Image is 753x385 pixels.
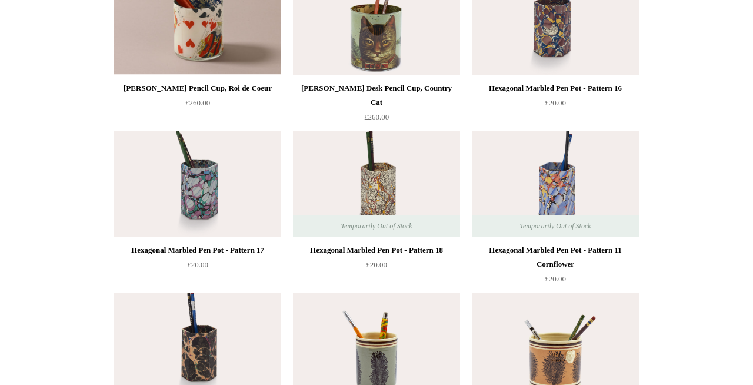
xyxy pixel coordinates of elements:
[114,81,281,130] a: [PERSON_NAME] Pencil Cup, Roi de Coeur £260.00
[472,81,639,130] a: Hexagonal Marbled Pen Pot - Pattern 16 £20.00
[187,260,208,269] span: £20.00
[117,81,278,95] div: [PERSON_NAME] Pencil Cup, Roi de Coeur
[293,81,460,130] a: [PERSON_NAME] Desk Pencil Cup, Country Cat £260.00
[296,81,457,109] div: [PERSON_NAME] Desk Pencil Cup, Country Cat
[475,243,636,271] div: Hexagonal Marbled Pen Pot - Pattern 11 Cornflower
[185,98,210,107] span: £260.00
[114,243,281,291] a: Hexagonal Marbled Pen Pot - Pattern 17 £20.00
[114,131,281,237] a: Hexagonal Marbled Pen Pot - Pattern 17 Hexagonal Marbled Pen Pot - Pattern 17
[472,243,639,291] a: Hexagonal Marbled Pen Pot - Pattern 11 Cornflower £20.00
[364,112,389,121] span: £260.00
[296,243,457,257] div: Hexagonal Marbled Pen Pot - Pattern 18
[117,243,278,257] div: Hexagonal Marbled Pen Pot - Pattern 17
[545,98,566,107] span: £20.00
[508,215,602,237] span: Temporarily Out of Stock
[293,131,460,237] a: Hexagonal Marbled Pen Pot - Pattern 18 Hexagonal Marbled Pen Pot - Pattern 18 Temporarily Out of ...
[329,215,424,237] span: Temporarily Out of Stock
[114,131,281,237] img: Hexagonal Marbled Pen Pot - Pattern 17
[472,131,639,237] a: Hexagonal Marbled Pen Pot - Pattern 11 Cornflower Hexagonal Marbled Pen Pot - Pattern 11 Cornflow...
[293,131,460,237] img: Hexagonal Marbled Pen Pot - Pattern 18
[545,274,566,283] span: £20.00
[475,81,636,95] div: Hexagonal Marbled Pen Pot - Pattern 16
[366,260,387,269] span: £20.00
[293,243,460,291] a: Hexagonal Marbled Pen Pot - Pattern 18 £20.00
[472,131,639,237] img: Hexagonal Marbled Pen Pot - Pattern 11 Cornflower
